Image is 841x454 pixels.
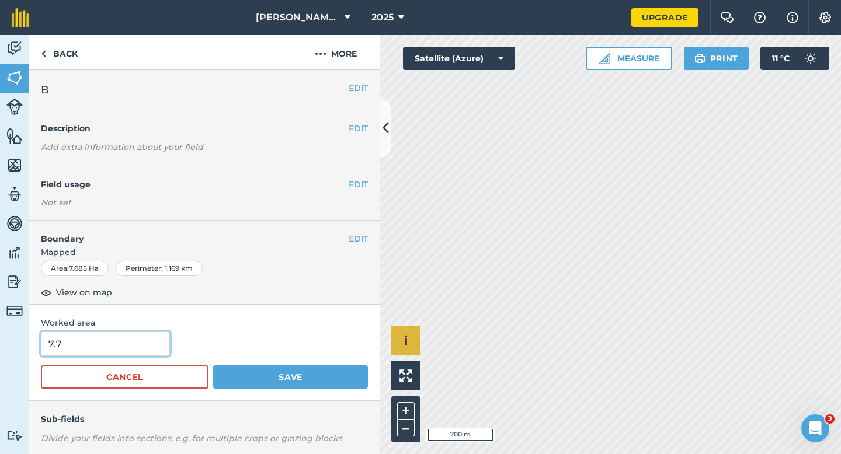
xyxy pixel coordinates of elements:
[41,433,342,443] em: Divide your fields into sections, e.g. for multiple crops or grazing blocks
[397,420,415,436] button: –
[825,414,835,424] span: 3
[684,47,749,70] button: Print
[41,178,349,191] h4: Field usage
[397,402,415,420] button: +
[399,369,412,382] img: Four arrows, one pointing top left, one top right, one bottom right and the last bottom left
[6,430,23,441] img: svg+xml;base64,PD94bWwgdmVyc2lvbj0iMS4wIiBlbmNvZGluZz0idXRmLTgiPz4KPCEtLSBHZW5lcmF0b3I6IEFkb2JlIE...
[41,261,109,276] div: Area : 7.685 Ha
[371,11,394,25] span: 2025
[29,221,349,245] h4: Boundary
[29,35,89,69] a: Back
[6,303,23,319] img: svg+xml;base64,PD94bWwgdmVyc2lvbj0iMS4wIiBlbmNvZGluZz0idXRmLTgiPz4KPCEtLSBHZW5lcmF0b3I6IEFkb2JlIE...
[6,127,23,145] img: svg+xml;base64,PHN2ZyB4bWxucz0iaHR0cDovL3d3dy53My5vcmcvMjAwMC9zdmciIHdpZHRoPSI1NiIgaGVpZ2h0PSI2MC...
[787,11,798,25] img: svg+xml;base64,PHN2ZyB4bWxucz0iaHR0cDovL3d3dy53My5vcmcvMjAwMC9zdmciIHdpZHRoPSIxNyIgaGVpZ2h0PSIxNy...
[391,326,420,355] button: i
[6,186,23,203] img: svg+xml;base64,PD94bWwgdmVyc2lvbj0iMS4wIiBlbmNvZGluZz0idXRmLTgiPz4KPCEtLSBHZW5lcmF0b3I6IEFkb2JlIE...
[29,246,380,259] span: Mapped
[753,12,767,23] img: A question mark icon
[720,12,734,23] img: Two speech bubbles overlapping with the left bubble in the forefront
[818,12,832,23] img: A cog icon
[56,286,112,299] span: View on map
[404,333,408,348] span: i
[116,261,203,276] div: Perimeter : 1.169 km
[41,197,368,208] div: Not set
[41,365,208,389] button: Cancel
[599,53,610,64] img: Ruler icon
[801,414,829,442] iframe: Intercom live chat
[6,215,23,232] img: svg+xml;base64,PD94bWwgdmVyc2lvbj0iMS4wIiBlbmNvZGluZz0idXRmLTgiPz4KPCEtLSBHZW5lcmF0b3I6IEFkb2JlIE...
[315,47,326,61] img: svg+xml;base64,PHN2ZyB4bWxucz0iaHR0cDovL3d3dy53My5vcmcvMjAwMC9zdmciIHdpZHRoPSIyMCIgaGVpZ2h0PSIyNC...
[586,47,672,70] button: Measure
[694,51,706,65] img: svg+xml;base64,PHN2ZyB4bWxucz0iaHR0cDovL3d3dy53My5vcmcvMjAwMC9zdmciIHdpZHRoPSIxOSIgaGVpZ2h0PSIyNC...
[41,122,368,135] h4: Description
[6,244,23,261] img: svg+xml;base64,PD94bWwgdmVyc2lvbj0iMS4wIiBlbmNvZGluZz0idXRmLTgiPz4KPCEtLSBHZW5lcmF0b3I6IEFkb2JlIE...
[760,47,829,70] button: 11 °C
[799,47,822,70] img: svg+xml;base64,PD94bWwgdmVyc2lvbj0iMS4wIiBlbmNvZGluZz0idXRmLTgiPz4KPCEtLSBHZW5lcmF0b3I6IEFkb2JlIE...
[349,122,368,135] button: EDIT
[6,273,23,291] img: svg+xml;base64,PD94bWwgdmVyc2lvbj0iMS4wIiBlbmNvZGluZz0idXRmLTgiPz4KPCEtLSBHZW5lcmF0b3I6IEFkb2JlIE...
[213,365,368,389] button: Save
[292,35,380,69] button: More
[41,47,46,61] img: svg+xml;base64,PHN2ZyB4bWxucz0iaHR0cDovL3d3dy53My5vcmcvMjAwMC9zdmciIHdpZHRoPSI5IiBoZWlnaHQ9IjI0Ii...
[41,285,112,299] button: View on map
[41,285,51,299] img: svg+xml;base64,PHN2ZyB4bWxucz0iaHR0cDovL3d3dy53My5vcmcvMjAwMC9zdmciIHdpZHRoPSIxOCIgaGVpZ2h0PSIyNC...
[349,178,368,191] button: EDIT
[631,8,698,27] a: Upgrade
[6,99,23,115] img: svg+xml;base64,PD94bWwgdmVyc2lvbj0iMS4wIiBlbmNvZGluZz0idXRmLTgiPz4KPCEtLSBHZW5lcmF0b3I6IEFkb2JlIE...
[6,40,23,57] img: svg+xml;base64,PD94bWwgdmVyc2lvbj0iMS4wIiBlbmNvZGluZz0idXRmLTgiPz4KPCEtLSBHZW5lcmF0b3I6IEFkb2JlIE...
[349,232,368,245] button: EDIT
[29,413,380,425] h4: Sub-fields
[772,47,790,70] span: 11 ° C
[41,82,49,98] span: B
[6,156,23,174] img: svg+xml;base64,PHN2ZyB4bWxucz0iaHR0cDovL3d3dy53My5vcmcvMjAwMC9zdmciIHdpZHRoPSI1NiIgaGVpZ2h0PSI2MC...
[6,69,23,86] img: svg+xml;base64,PHN2ZyB4bWxucz0iaHR0cDovL3d3dy53My5vcmcvMjAwMC9zdmciIHdpZHRoPSI1NiIgaGVpZ2h0PSI2MC...
[256,11,340,25] span: [PERSON_NAME] Contracting LTD
[403,47,515,70] button: Satellite (Azure)
[349,82,368,95] button: EDIT
[12,8,29,27] img: fieldmargin Logo
[41,142,203,152] em: Add extra information about your field
[41,316,368,329] span: Worked area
